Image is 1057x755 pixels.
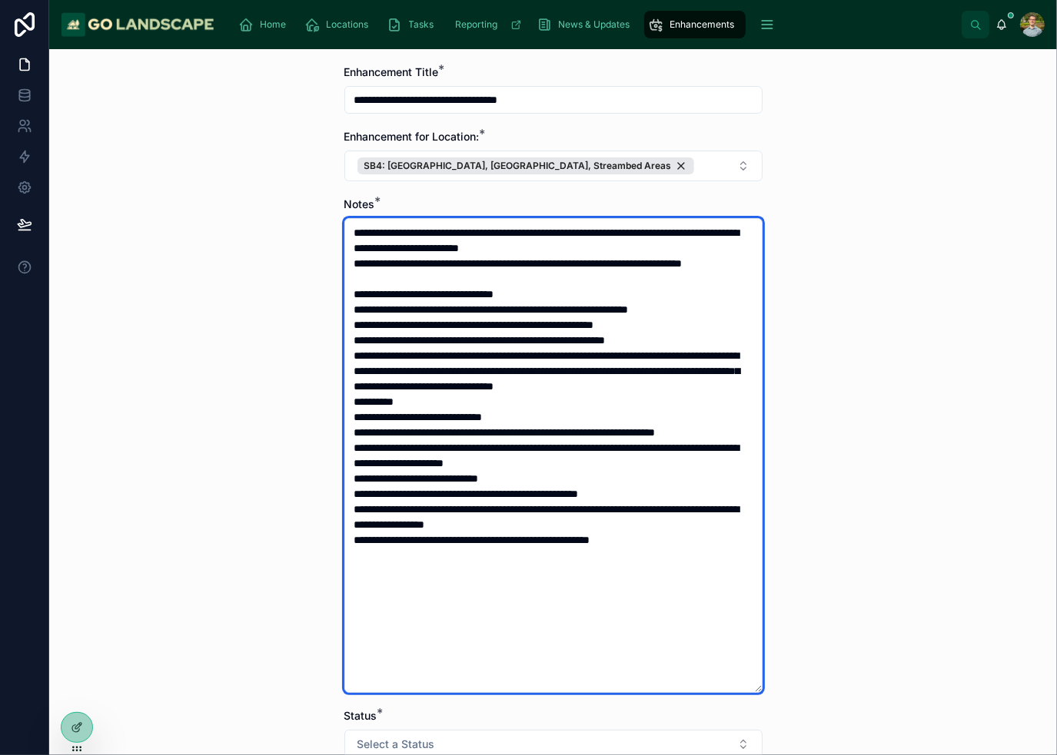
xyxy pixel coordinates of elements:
a: News & Updates [533,11,641,38]
span: Enhancement Title [344,65,439,78]
span: Status [344,709,377,722]
a: Enhancements [644,11,746,38]
a: Home [234,11,297,38]
a: Reporting [448,11,530,38]
span: Enhancement for Location: [344,130,480,143]
span: Notes [344,197,375,210]
button: Unselect 101 [357,157,694,174]
a: Tasks [383,11,445,38]
img: App logo [61,12,214,37]
button: Select Button [344,151,763,181]
span: Reporting [456,18,498,31]
span: Tasks [409,18,434,31]
span: Locations [327,18,369,31]
div: scrollable content [227,8,962,41]
span: Home [261,18,287,31]
span: Select a Status [357,737,435,752]
span: Enhancements [670,18,735,31]
a: Locations [301,11,380,38]
span: SB4: [GEOGRAPHIC_DATA], [GEOGRAPHIC_DATA], Streambed Areas [364,160,672,172]
span: News & Updates [559,18,630,31]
